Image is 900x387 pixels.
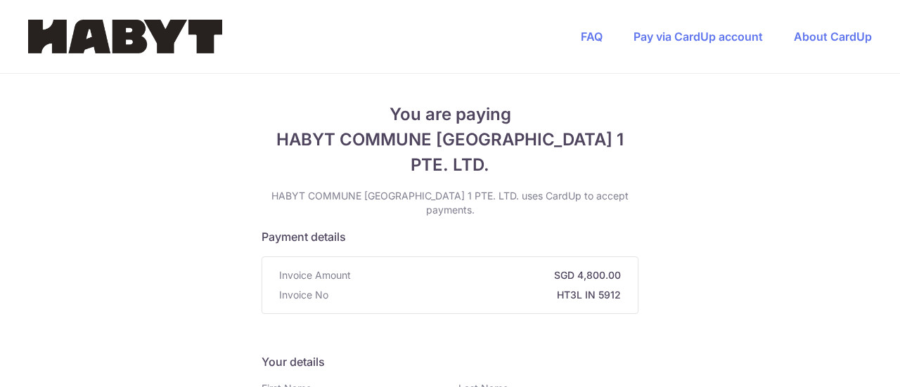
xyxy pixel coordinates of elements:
[262,228,638,245] h5: Payment details
[279,288,328,302] span: Invoice No
[262,127,638,178] span: HABYT COMMUNE [GEOGRAPHIC_DATA] 1 PTE. LTD.
[334,288,621,302] strong: HT3L IN 5912
[581,29,603,44] a: FAQ
[262,102,638,127] span: You are paying
[634,29,763,44] a: Pay via CardUp account
[262,353,638,370] h5: Your details
[794,29,872,44] a: About CardUp
[356,268,621,282] strong: SGD 4,800.00
[279,268,351,282] span: Invoice Amount
[262,189,638,217] p: HABYT COMMUNE [GEOGRAPHIC_DATA] 1 PTE. LTD. uses CardUp to accept payments.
